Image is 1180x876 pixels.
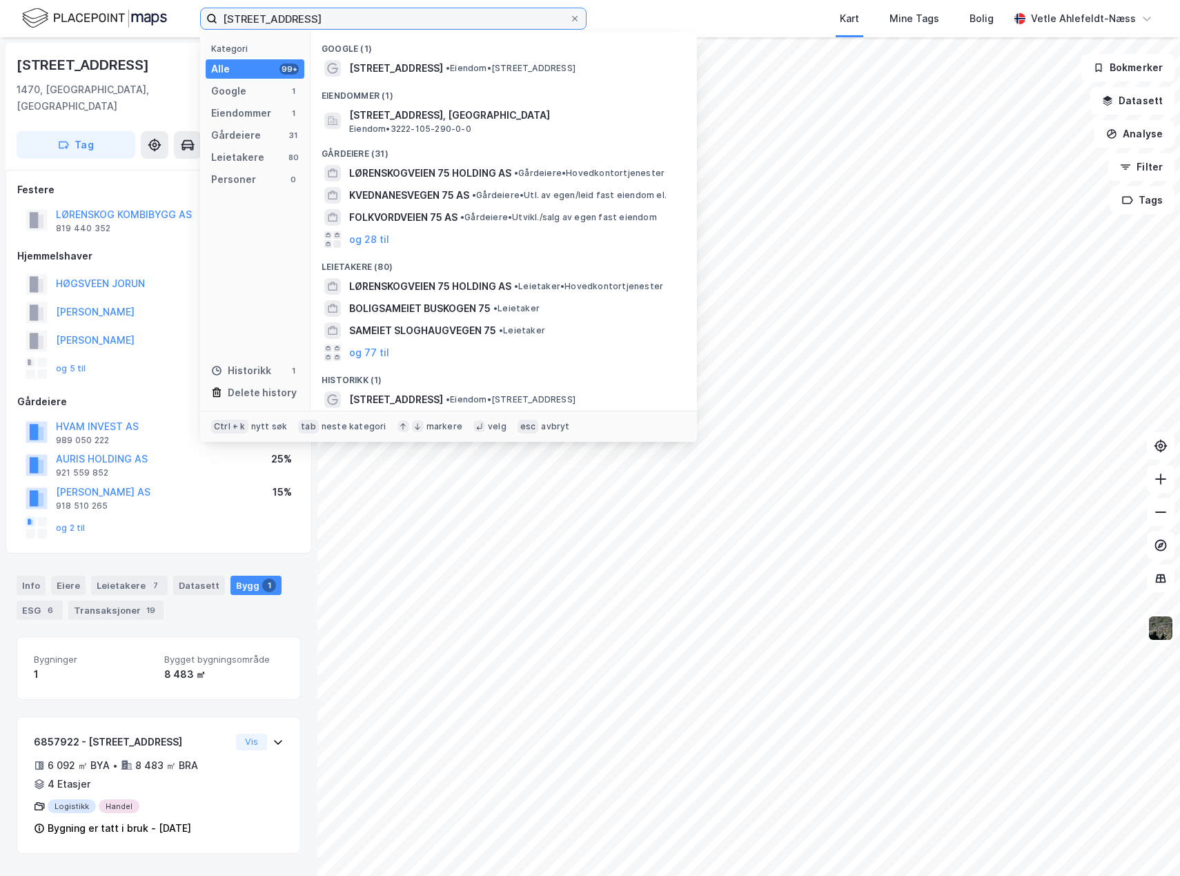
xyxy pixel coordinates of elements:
[135,757,198,774] div: 8 483 ㎡ BRA
[217,8,569,29] input: Søk på adresse, matrikkel, gårdeiere, leietakere eller personer
[446,63,450,73] span: •
[1110,186,1174,214] button: Tags
[970,10,994,27] div: Bolig
[288,108,299,119] div: 1
[322,421,386,432] div: neste kategori
[349,391,443,408] span: [STREET_ADDRESS]
[514,281,663,292] span: Leietaker • Hovedkontortjenester
[288,86,299,97] div: 1
[236,734,267,750] button: Vis
[51,576,86,595] div: Eiere
[56,500,108,512] div: 918 510 265
[472,190,476,200] span: •
[349,165,511,182] span: LØRENSKOGVEIEN 75 HOLDING AS
[17,182,300,198] div: Festere
[349,187,469,204] span: KVEDNANESVEGEN 75 AS
[17,393,300,410] div: Gårdeiere
[211,61,230,77] div: Alle
[499,325,545,336] span: Leietaker
[349,344,389,361] button: og 77 til
[17,248,300,264] div: Hjemmelshaver
[211,149,264,166] div: Leietakere
[1081,54,1174,81] button: Bokmerker
[493,303,498,313] span: •
[1148,615,1174,641] img: 9k=
[311,364,697,389] div: Historikk (1)
[17,54,152,76] div: [STREET_ADDRESS]
[17,131,135,159] button: Tag
[541,421,569,432] div: avbryt
[472,190,667,201] span: Gårdeiere • Utl. av egen/leid fast eiendom el.
[1108,153,1174,181] button: Filter
[311,79,697,104] div: Eiendommer (1)
[56,435,109,446] div: 989 050 222
[349,60,443,77] span: [STREET_ADDRESS]
[349,209,458,226] span: FOLKVORDVEIEN 75 AS
[349,300,491,317] span: BOLIGSAMEIET BUSKOGEN 75
[288,365,299,376] div: 1
[17,81,217,115] div: 1470, [GEOGRAPHIC_DATA], [GEOGRAPHIC_DATA]
[349,107,680,124] span: [STREET_ADDRESS], [GEOGRAPHIC_DATA]
[298,420,319,434] div: tab
[514,168,665,179] span: Gårdeiere • Hovedkontortjenester
[48,757,110,774] div: 6 092 ㎡ BYA
[43,603,57,617] div: 6
[17,601,63,620] div: ESG
[91,576,168,595] div: Leietakere
[1090,87,1174,115] button: Datasett
[273,484,292,500] div: 15%
[493,303,540,314] span: Leietaker
[288,152,299,163] div: 80
[211,171,256,188] div: Personer
[68,601,164,620] div: Transaksjoner
[112,760,118,771] div: •
[499,325,503,335] span: •
[446,394,576,405] span: Eiendom • [STREET_ADDRESS]
[514,281,518,291] span: •
[426,421,462,432] div: markere
[889,10,939,27] div: Mine Tags
[1111,810,1180,876] div: Kontrollprogram for chat
[349,278,511,295] span: LØRENSKOGVEIEN 75 HOLDING AS
[349,124,471,135] span: Eiendom • 3222-105-290-0-0
[271,451,292,467] div: 25%
[164,666,284,683] div: 8 483 ㎡
[1031,10,1136,27] div: Vetle Ahlefeldt-Næss
[446,63,576,74] span: Eiendom • [STREET_ADDRESS]
[56,223,110,234] div: 819 440 352
[56,467,108,478] div: 921 559 852
[311,137,697,162] div: Gårdeiere (31)
[211,420,248,434] div: Ctrl + k
[211,127,261,144] div: Gårdeiere
[48,820,191,837] div: Bygning er tatt i bruk - [DATE]
[349,322,496,339] span: SAMEIET SLOGHAUGVEGEN 75
[211,83,246,99] div: Google
[34,734,230,750] div: 6857922 - [STREET_ADDRESS]
[279,64,299,75] div: 99+
[288,130,299,141] div: 31
[228,385,297,401] div: Delete history
[148,578,162,592] div: 7
[230,576,282,595] div: Bygg
[488,421,507,432] div: velg
[262,578,276,592] div: 1
[311,251,697,275] div: Leietakere (80)
[211,105,271,121] div: Eiendommer
[34,654,153,665] span: Bygninger
[1094,120,1174,148] button: Analyse
[211,362,271,379] div: Historikk
[514,168,518,178] span: •
[34,666,153,683] div: 1
[288,174,299,185] div: 0
[311,32,697,57] div: Google (1)
[144,603,158,617] div: 19
[446,394,450,405] span: •
[48,776,90,792] div: 4 Etasjer
[22,6,167,30] img: logo.f888ab2527a4732fd821a326f86c7f29.svg
[518,420,539,434] div: esc
[173,576,225,595] div: Datasett
[251,421,288,432] div: nytt søk
[460,212,657,223] span: Gårdeiere • Utvikl./salg av egen fast eiendom
[211,43,304,54] div: Kategori
[1111,810,1180,876] iframe: Chat Widget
